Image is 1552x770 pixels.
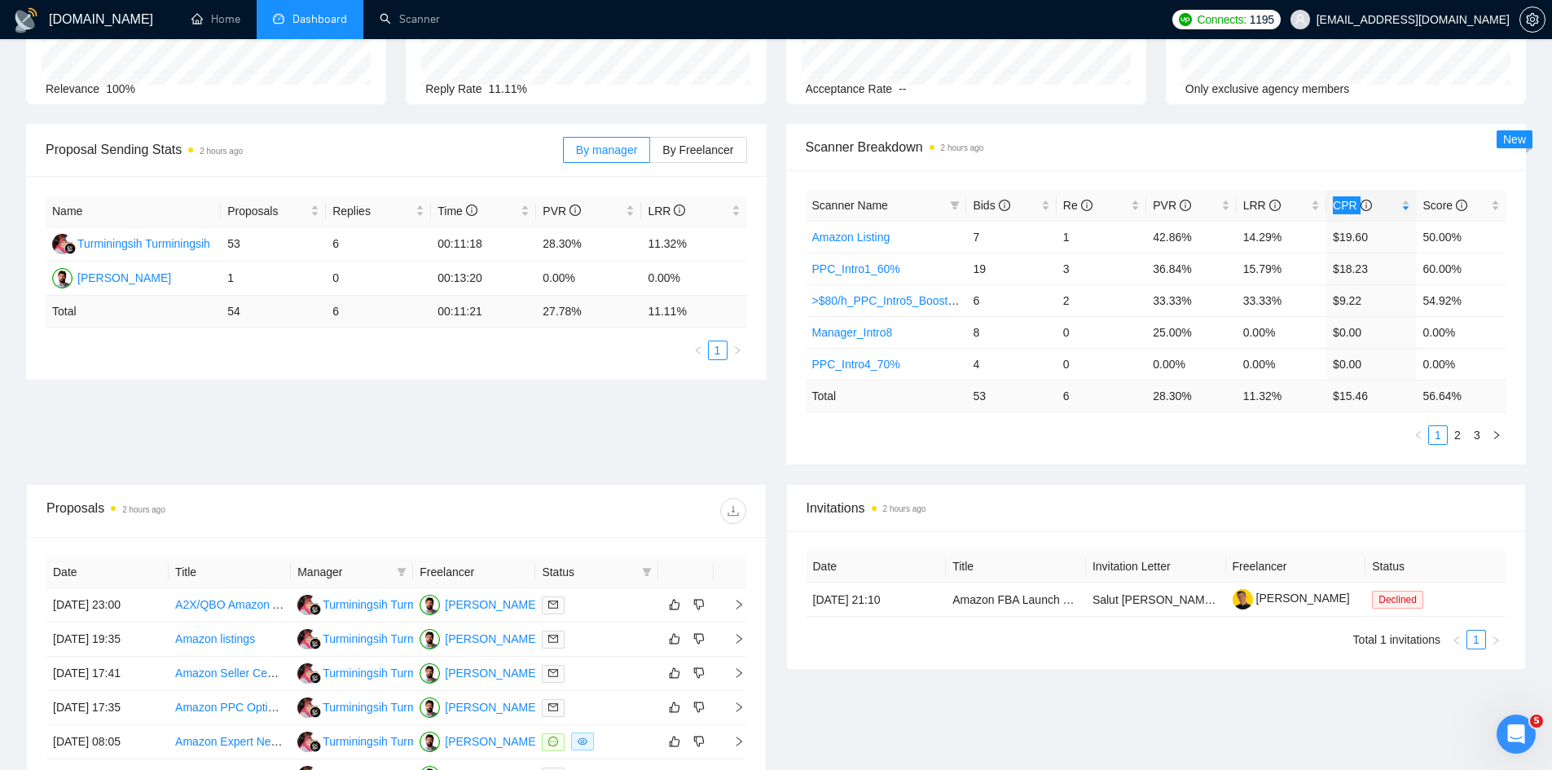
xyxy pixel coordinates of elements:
[420,597,539,610] a: RC[PERSON_NAME]
[732,345,742,355] span: right
[806,82,893,95] span: Acceptance Rate
[310,672,321,684] img: gigradar-bm.png
[297,563,390,581] span: Manager
[1185,82,1350,95] span: Only exclusive agency members
[1237,221,1326,253] td: 14.29%
[941,143,984,152] time: 2 hours ago
[175,667,463,680] a: Amazon Seller Central PPC Pay per Click expert needed
[648,205,685,218] span: LRR
[1233,589,1253,609] img: c1qeLtUXUSAXhTf1TagyHQZI3BpJXYksVz3TPBRKssA1X_Xj9Lq62N8Kg1xyhX9SOS
[332,202,412,220] span: Replies
[1519,13,1545,26] a: setting
[1057,253,1146,284] td: 3
[46,691,169,725] td: [DATE] 17:35
[420,631,539,645] a: RC[PERSON_NAME]
[291,557,413,588] th: Manager
[397,567,407,577] span: filter
[1326,348,1416,380] td: $0.00
[642,567,652,577] span: filter
[1503,133,1526,146] span: New
[1468,426,1486,444] a: 3
[1326,380,1416,411] td: $ 15.46
[1081,200,1093,211] span: info-circle
[175,735,515,748] a: Amazon Expert Needed for E-commerce Strategy and Optimization
[420,697,440,718] img: RC
[806,380,967,411] td: Total
[693,735,705,748] span: dislike
[297,734,455,747] a: TTurminingsih Turminingsih
[431,227,536,262] td: 00:11:18
[445,698,539,716] div: [PERSON_NAME]
[1365,551,1506,583] th: Status
[323,596,455,614] div: Turminingsih Turminingsih
[1486,630,1506,649] button: right
[899,82,906,95] span: --
[175,632,255,645] a: Amazon listings
[437,205,477,218] span: Time
[1057,316,1146,348] td: 0
[1417,316,1506,348] td: 0.00%
[542,563,635,581] span: Status
[413,557,535,588] th: Freelancer
[46,296,221,328] td: Total
[883,504,926,513] time: 2 hours ago
[947,193,963,218] span: filter
[431,296,536,328] td: 00:11:21
[297,697,318,718] img: T
[227,202,307,220] span: Proposals
[1326,253,1416,284] td: $18.23
[1466,630,1486,649] li: 1
[1447,630,1466,649] button: left
[77,269,171,287] div: [PERSON_NAME]
[693,598,705,611] span: dislike
[1417,348,1506,380] td: 0.00%
[326,227,431,262] td: 6
[569,205,581,216] span: info-circle
[1487,425,1506,445] button: right
[297,595,318,615] img: T
[669,598,680,611] span: like
[1295,14,1306,25] span: user
[169,691,291,725] td: Amazon PPC Optimization
[674,205,685,216] span: info-circle
[425,82,481,95] span: Reply Rate
[420,629,440,649] img: RC
[693,345,703,355] span: left
[445,630,539,648] div: [PERSON_NAME]
[1417,253,1506,284] td: 60.00%
[1146,316,1236,348] td: 25.00%
[662,143,733,156] span: By Freelancer
[543,205,581,218] span: PVR
[420,595,440,615] img: RC
[169,725,291,759] td: Amazon Expert Needed for E-commerce Strategy and Optimization
[292,12,347,26] span: Dashboard
[1057,284,1146,316] td: 2
[46,498,396,524] div: Proposals
[728,341,747,360] button: right
[966,380,1056,411] td: 53
[641,227,746,262] td: 11.32%
[669,701,680,714] span: like
[1146,221,1236,253] td: 42.86%
[812,326,893,339] a: Manager_Intro8
[720,702,745,713] span: right
[689,732,709,751] button: dislike
[310,741,321,752] img: gigradar-bm.png
[536,262,641,296] td: 0.00%
[721,504,745,517] span: download
[310,638,321,649] img: gigradar-bm.png
[297,666,455,679] a: TTurminingsih Turminingsih
[665,629,684,649] button: like
[536,227,641,262] td: 28.30%
[669,632,680,645] span: like
[169,623,291,657] td: Amazon listings
[1467,631,1485,649] a: 1
[297,597,455,610] a: TTurminingsih Turminingsih
[548,702,558,712] span: mail
[13,7,39,33] img: logo
[1333,199,1371,212] span: CPR
[689,697,709,717] button: dislike
[393,560,410,584] span: filter
[688,341,708,360] li: Previous Page
[1361,200,1372,211] span: info-circle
